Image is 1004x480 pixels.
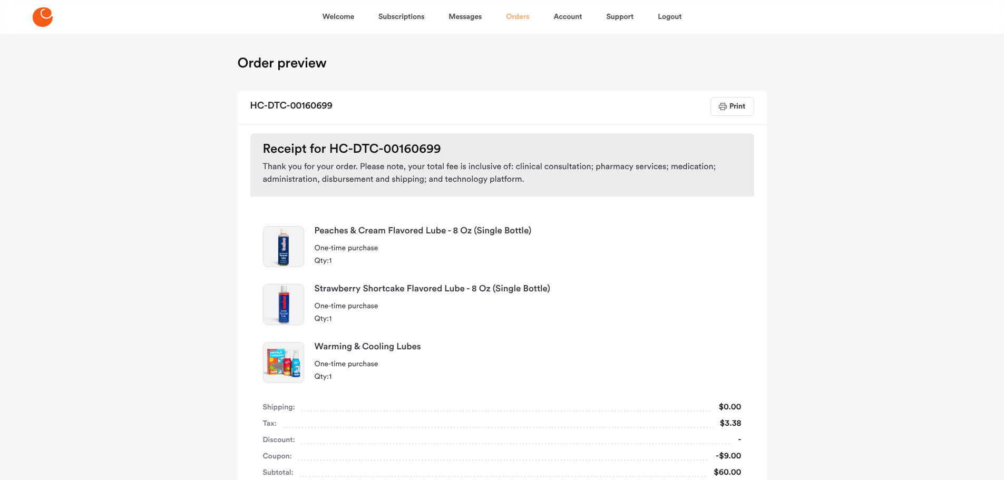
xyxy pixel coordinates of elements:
[728,103,745,110] span: Print
[263,161,742,186] span: Thank you for your order. Please note, your total fee is inclusive of: clinical consultation; pha...
[315,227,742,236] strong: Peaches & Cream Flavored Lube - 8 oz (single bottle)
[707,465,741,480] div: $60.00
[315,315,742,324] p: Qty: 1
[315,360,742,369] p: One-time purchase
[315,342,742,351] strong: Warming & Cooling Lubes
[732,433,742,447] div: -
[449,4,482,30] a: Messages
[713,400,742,415] div: $0.00
[323,4,354,30] a: Welcome
[315,244,742,253] p: One-time purchase
[658,4,681,30] a: Logout
[378,4,424,30] a: Subscriptions
[714,416,742,431] div: $3.38
[315,285,742,293] strong: Strawberry Shortcake Flavored Lube - 8 oz (single bottle)
[709,449,741,464] div: -$9.00
[553,4,582,30] a: Account
[506,4,529,30] a: Orders
[263,142,742,156] h3: Receipt for HC-DTC-00160699
[710,97,754,116] button: Print
[263,400,295,415] span: Shipping:
[238,55,327,72] h1: Order preview
[263,416,277,431] span: Tax:
[250,97,333,116] h2: HC-DTC-00160699
[315,302,742,311] p: One-time purchase
[315,373,742,382] p: Qty: 1
[606,4,633,30] a: Support
[263,465,294,480] span: Subtotal:
[263,433,295,447] span: Discount:
[315,257,742,266] p: Qty: 1
[263,449,292,464] span: Coupon:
